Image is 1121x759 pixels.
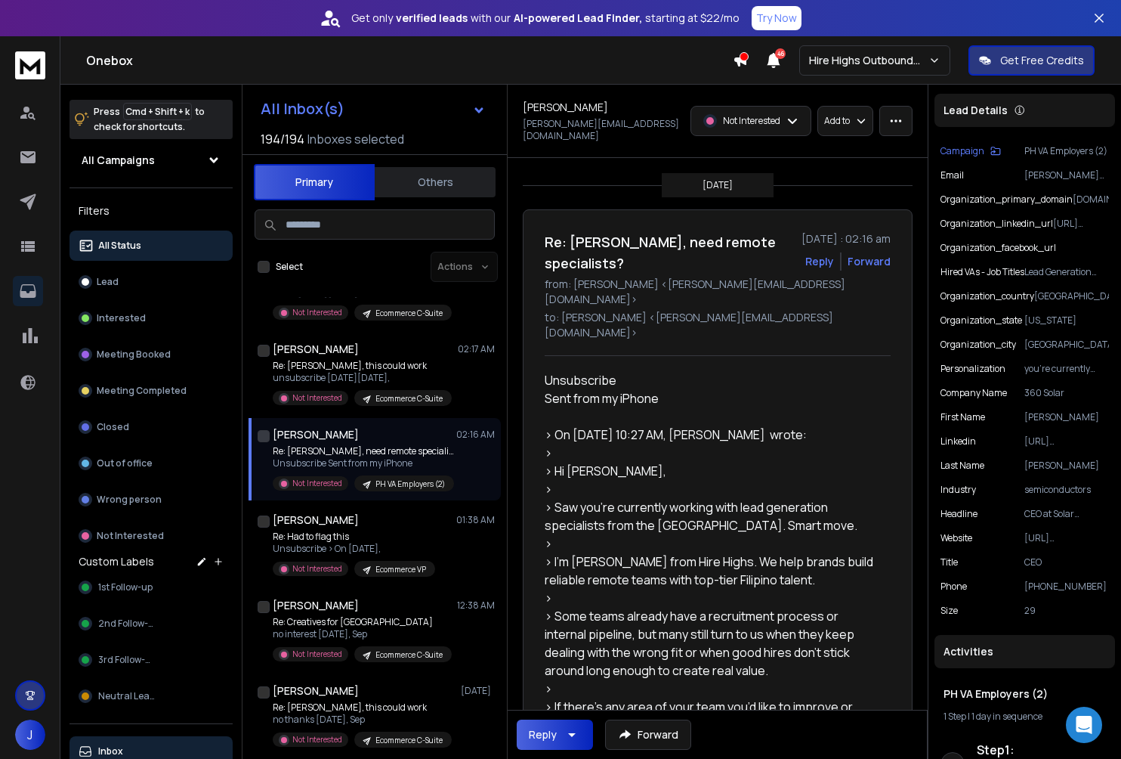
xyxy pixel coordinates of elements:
p: Lead [97,276,119,288]
p: Re: Creatives for [GEOGRAPHIC_DATA] [273,616,452,628]
p: Re: Had to flag this [273,531,435,543]
p: Last Name [940,460,984,472]
h1: [PERSON_NAME] [273,427,359,442]
p: Add to [824,115,850,127]
p: organization_primary_domain [940,194,1073,206]
p: All Status [98,240,141,252]
p: linkedin [940,435,976,448]
p: Inbox [98,745,123,757]
p: Lead Generation Specialist [1024,266,1109,278]
p: Campaign [940,145,984,157]
strong: AI-powered Lead Finder, [514,11,642,26]
span: 1 day in sequence [971,710,1042,723]
button: 2nd Follow-up [69,609,233,639]
button: 3rd Follow-up [69,645,233,675]
p: Re: [PERSON_NAME], need remote specialists? [273,445,454,457]
p: Re: [PERSON_NAME], this could work [273,360,452,372]
p: Not Interested [292,392,342,404]
p: Hire Highs Outbound Engine [809,53,928,68]
p: [US_STATE] [1024,314,1109,327]
button: Try Now [752,6,801,30]
p: Get only with our starting at $22/mo [351,11,740,26]
p: CEO at Solar Marketing 360 [1024,508,1109,520]
p: Closed [97,421,129,433]
p: 360 Solar [1024,387,1109,399]
h6: Step 1 : [977,741,1109,759]
h1: All Campaigns [82,153,155,168]
label: Select [276,261,303,273]
div: Activities [934,635,1115,668]
p: Press to check for shortcuts. [94,104,205,135]
p: you're currently working with lead generation specialists from the [GEOGRAPHIC_DATA]. [1024,363,1109,375]
button: All Campaigns [69,145,233,175]
button: Primary [254,164,375,200]
h1: [PERSON_NAME] [273,598,359,613]
p: [PHONE_NUMBER] [1024,581,1109,593]
p: Not Interested [292,649,342,660]
p: to: [PERSON_NAME] <[PERSON_NAME][EMAIL_ADDRESS][DOMAIN_NAME]> [545,310,891,340]
p: Ecommerce C-Suite [375,308,443,319]
p: [DATE] [461,685,495,697]
button: Get Free Credits [968,45,1095,76]
button: J [15,720,45,750]
p: 01:38 AM [456,514,495,526]
p: [PERSON_NAME][EMAIL_ADDRESS][DOMAIN_NAME] [523,118,681,142]
p: Not Interested [292,307,342,318]
div: Open Intercom Messenger [1066,707,1102,743]
p: from: [PERSON_NAME] <[PERSON_NAME][EMAIL_ADDRESS][DOMAIN_NAME]> [545,277,891,307]
p: [URL][DOMAIN_NAME] [1053,218,1109,230]
img: logo [15,51,45,79]
p: headline [940,508,977,520]
h1: PH VA Employers (2) [943,686,1106,702]
p: semiconductors [1024,484,1109,496]
p: Email [940,169,964,181]
p: Interested [97,312,146,324]
span: 1st Follow-up [98,581,153,593]
strong: verified leads [396,11,468,26]
button: Not Interested [69,521,233,551]
p: Ecommerce VP [375,564,426,575]
button: Neutral Leads [69,681,233,711]
p: PH VA Employers (2) [1024,145,1109,157]
p: organization_state [940,314,1022,327]
p: [PERSON_NAME][EMAIL_ADDRESS][DOMAIN_NAME] [1024,169,1109,181]
p: [PERSON_NAME] [1024,460,1109,472]
p: [GEOGRAPHIC_DATA] [1034,290,1109,302]
p: [DOMAIN_NAME] [1073,194,1109,206]
p: Try Now [756,11,797,26]
p: Not Interested [97,530,164,542]
p: organization_linkedin_url [940,218,1053,230]
h1: [PERSON_NAME] [273,683,359,699]
button: Reply [805,254,834,269]
p: unsubscribe [DATE][DATE], [273,372,452,384]
p: no thanks [DATE], Sep [273,714,452,726]
p: [DATE] [703,179,733,191]
p: [URL][DOMAIN_NAME][PERSON_NAME] [1024,435,1109,448]
button: Reply [517,720,593,750]
span: 46 [775,48,786,59]
p: Not Interested [292,478,342,489]
p: Ecommerce C-Suite [375,393,443,404]
h1: Onebox [86,51,733,70]
p: size [940,605,958,617]
button: Others [375,166,496,199]
span: 1 Step [943,710,966,723]
p: Wrong person [97,494,162,506]
p: 29 [1024,605,1109,617]
h1: [PERSON_NAME] [273,513,359,528]
button: Forward [605,720,691,750]
p: organization_city [940,339,1016,351]
p: Unsubscribe Sent from my iPhone [273,457,454,469]
button: 1st Follow-up [69,572,233,603]
p: 02:16 AM [456,429,495,441]
p: Personalization [940,363,1005,375]
p: PH VA Employers (2) [375,479,445,490]
p: Ecommerce C-Suite [375,649,443,661]
p: CEO [1024,556,1109,568]
span: Cmd + Shift + k [123,103,192,120]
div: Forward [848,254,891,269]
span: 194 / 194 [261,130,304,148]
div: Reply [529,727,557,742]
h1: [PERSON_NAME] [273,342,359,357]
